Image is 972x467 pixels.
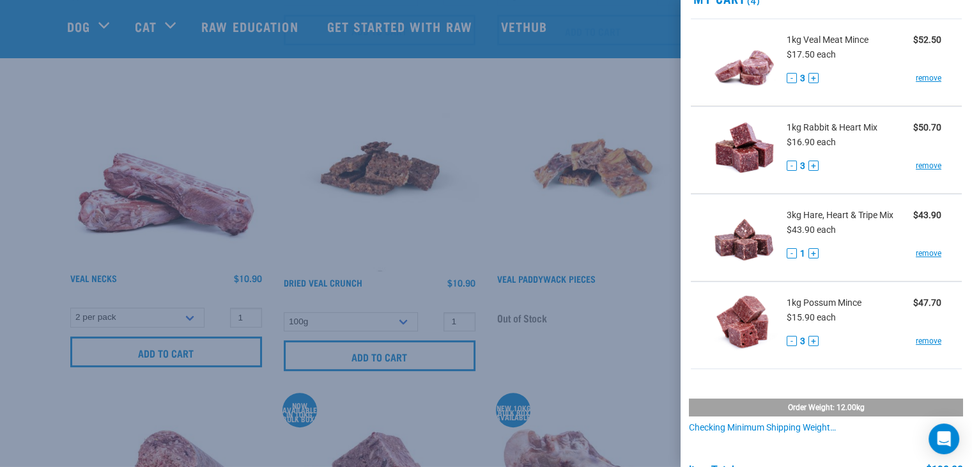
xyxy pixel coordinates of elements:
[787,248,797,258] button: -
[808,73,819,83] button: +
[711,205,777,271] img: Hare, Heart & Tripe Mix
[711,292,777,358] img: Possum Mince
[808,336,819,346] button: +
[916,335,941,347] a: remove
[787,209,893,222] span: 3kg Hare, Heart & Tripe Mix
[913,210,941,220] strong: $43.90
[787,225,836,235] span: $43.90 each
[787,137,836,147] span: $16.90 each
[800,335,805,348] span: 3
[787,73,797,83] button: -
[913,122,941,132] strong: $50.70
[800,247,805,260] span: 1
[787,121,877,134] span: 1kg Rabbit & Heart Mix
[689,399,963,416] div: Order weight: 12.00kg
[913,297,941,308] strong: $47.70
[916,248,941,259] a: remove
[787,49,836,59] span: $17.50 each
[800,159,805,173] span: 3
[916,160,941,171] a: remove
[913,35,941,45] strong: $52.50
[787,296,861,310] span: 1kg Possum Mince
[787,33,868,47] span: 1kg Veal Meat Mince
[800,72,805,85] span: 3
[689,423,963,433] div: Checking minimum shipping weight…
[808,248,819,258] button: +
[808,161,819,171] button: +
[916,72,941,84] a: remove
[787,312,836,322] span: $15.90 each
[787,336,797,346] button: -
[711,29,777,95] img: Veal Meat Mince
[787,161,797,171] button: -
[711,117,777,183] img: Rabbit & Heart Mix
[929,423,959,454] div: Open Intercom Messenger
